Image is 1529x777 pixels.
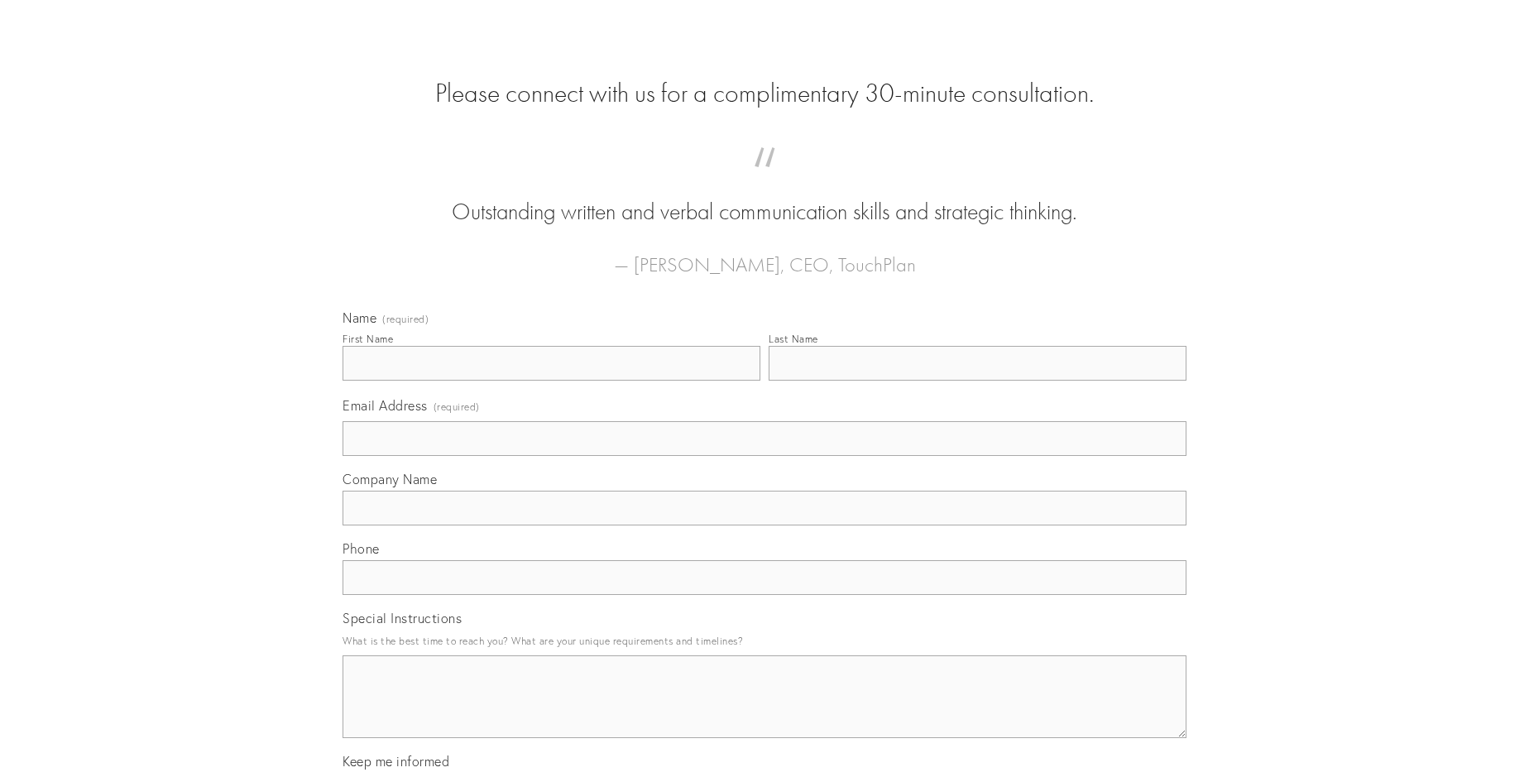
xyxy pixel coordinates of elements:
div: First Name [343,333,393,345]
span: Name [343,309,376,326]
span: (required) [434,396,480,418]
span: Phone [343,540,380,557]
figcaption: — [PERSON_NAME], CEO, TouchPlan [369,228,1160,281]
span: “ [369,164,1160,196]
span: (required) [382,314,429,324]
span: Special Instructions [343,610,462,626]
blockquote: Outstanding written and verbal communication skills and strategic thinking. [369,164,1160,228]
h2: Please connect with us for a complimentary 30-minute consultation. [343,78,1186,109]
p: What is the best time to reach you? What are your unique requirements and timelines? [343,630,1186,652]
span: Company Name [343,471,437,487]
div: Last Name [769,333,818,345]
span: Email Address [343,397,428,414]
span: Keep me informed [343,753,449,770]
